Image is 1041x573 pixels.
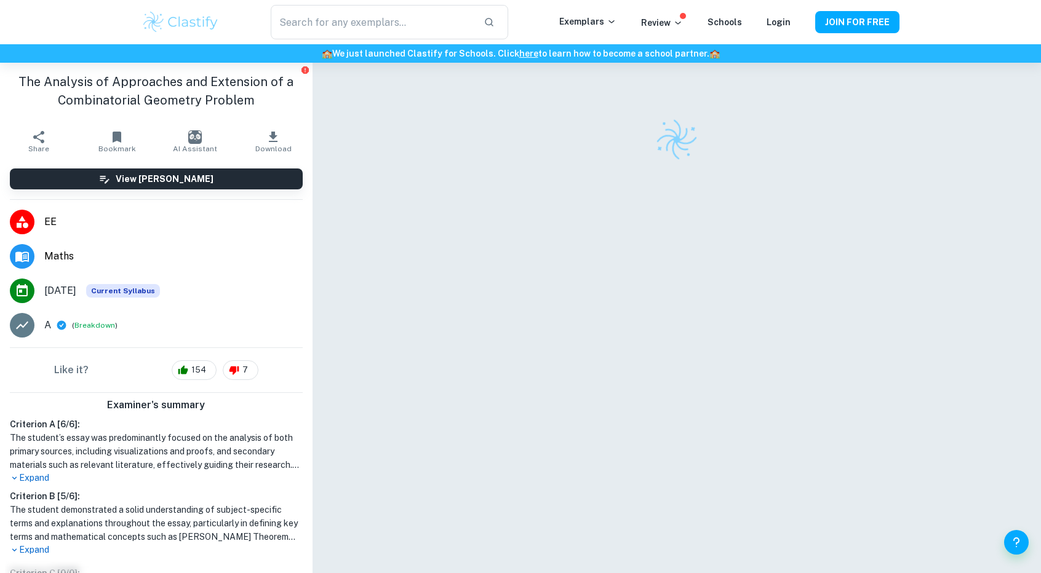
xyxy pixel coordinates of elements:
span: 🏫 [709,49,720,58]
p: Expand [10,472,303,484]
h1: The Analysis of Approaches and Extension of a Combinatorial Geometry Problem [10,73,303,109]
p: Expand [10,543,303,556]
img: AI Assistant [188,130,202,144]
h6: View [PERSON_NAME] [116,172,213,186]
img: Clastify logo [142,10,220,34]
button: Bookmark [78,124,156,159]
p: Review [641,16,683,30]
p: Exemplars [559,15,616,28]
span: AI Assistant [173,144,217,153]
p: A [44,318,51,333]
h6: Criterion A [ 6 / 6 ]: [10,417,303,431]
span: 154 [185,364,213,376]
button: Help and Feedback [1004,530,1029,555]
span: 🏫 [322,49,332,58]
h6: Criterion B [ 5 / 6 ]: [10,489,303,503]
span: Download [255,144,292,153]
div: This exemplar is based on the current syllabus. Feel free to refer to it for inspiration/ideas wh... [86,284,160,298]
span: Bookmark [98,144,136,153]
h6: Like it? [54,363,89,377]
span: Maths [44,249,303,264]
span: EE [44,215,303,229]
input: Search for any exemplars... [271,5,474,39]
a: Schools [708,17,742,27]
h1: The student demonstrated a solid understanding of subject-specific terms and explanations through... [10,503,303,543]
h1: The student’s essay was predominantly focused on the analysis of both primary sources, including ... [10,431,303,472]
button: Report issue [301,65,310,74]
button: Download [234,124,313,159]
span: 7 [236,364,255,376]
span: [DATE] [44,283,76,298]
div: 154 [172,360,217,380]
img: Clastify logo [652,114,701,164]
button: AI Assistant [156,124,234,159]
div: 7 [223,360,258,380]
span: Share [28,144,49,153]
a: here [519,49,538,58]
span: Current Syllabus [86,284,160,298]
h6: Examiner's summary [5,398,308,413]
button: Breakdown [74,320,115,331]
a: Login [767,17,791,27]
button: View [PERSON_NAME] [10,168,303,189]
button: JOIN FOR FREE [815,11,899,33]
h6: We just launched Clastify for Schools. Click to learn how to become a school partner. [2,47,1039,60]
span: ( ) [72,320,118,331]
